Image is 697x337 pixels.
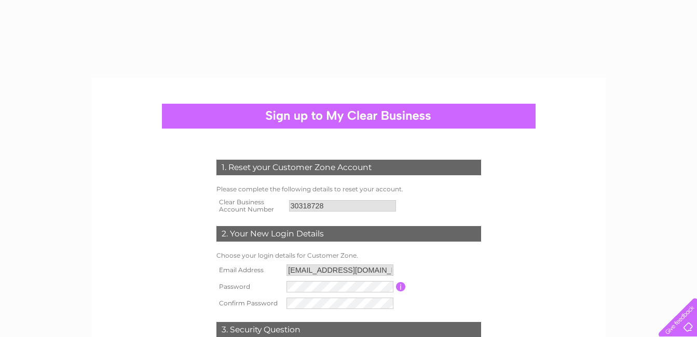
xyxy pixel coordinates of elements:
th: Email Address [214,262,284,278]
div: 1. Reset your Customer Zone Account [216,160,481,175]
td: Choose your login details for Customer Zone. [214,249,484,262]
td: Please complete the following details to reset your account. [214,183,484,195]
div: 2. Your New Login Details [216,226,481,242]
th: Clear Business Account Number [214,195,286,216]
th: Confirm Password [214,295,284,312]
input: Information [396,282,406,291]
th: Password [214,278,284,295]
